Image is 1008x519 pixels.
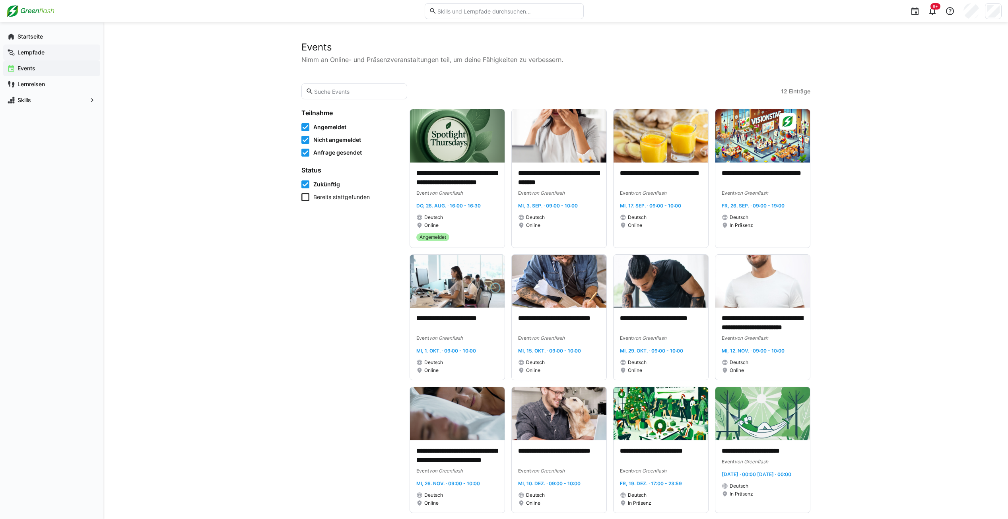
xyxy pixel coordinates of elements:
[620,348,683,354] span: Mi, 29. Okt. · 09:00 - 10:00
[526,222,540,229] span: Online
[416,190,429,196] span: Event
[437,8,579,15] input: Skills und Lernpfade durchsuchen…
[734,459,768,465] span: von Greenflash
[722,348,785,354] span: Mi, 12. Nov. · 09:00 - 10:00
[416,348,476,354] span: Mi, 1. Okt. · 09:00 - 10:00
[620,468,633,474] span: Event
[416,335,429,341] span: Event
[620,480,682,486] span: Fr, 19. Dez. · 17:00 - 23:59
[614,255,708,308] img: image
[722,471,791,477] span: [DATE] · 00:00 [DATE] · 00:00
[526,367,540,374] span: Online
[722,190,734,196] span: Event
[301,166,400,174] h4: Status
[313,193,370,201] span: Bereits stattgefunden
[313,180,340,188] span: Zukünftig
[614,387,708,440] img: image
[722,203,785,209] span: Fr, 26. Sep. · 09:00 - 19:00
[781,87,787,95] span: 12
[424,359,443,366] span: Deutsch
[526,500,540,506] span: Online
[526,214,545,221] span: Deutsch
[424,492,443,498] span: Deutsch
[933,4,938,9] span: 9+
[628,367,642,374] span: Online
[734,190,768,196] span: von Greenflash
[301,41,810,53] h2: Events
[410,387,505,440] img: image
[734,335,768,341] span: von Greenflash
[715,109,810,163] img: image
[620,190,633,196] span: Event
[518,190,531,196] span: Event
[429,468,463,474] span: von Greenflash
[526,492,545,498] span: Deutsch
[518,468,531,474] span: Event
[429,335,463,341] span: von Greenflash
[313,88,403,95] input: Suche Events
[518,348,581,354] span: Mi, 15. Okt. · 09:00 - 10:00
[620,203,681,209] span: Mi, 17. Sep. · 09:00 - 10:00
[730,214,748,221] span: Deutsch
[628,500,651,506] span: In Präsenz
[526,359,545,366] span: Deutsch
[313,136,361,144] span: Nicht angemeldet
[633,335,666,341] span: von Greenflash
[313,123,346,131] span: Angemeldet
[410,255,505,308] img: image
[512,255,606,308] img: image
[518,480,581,486] span: Mi, 10. Dez. · 09:00 - 10:00
[614,109,708,163] img: image
[628,492,647,498] span: Deutsch
[416,468,429,474] span: Event
[424,214,443,221] span: Deutsch
[531,190,565,196] span: von Greenflash
[633,190,666,196] span: von Greenflash
[715,255,810,308] img: image
[301,55,810,64] p: Nimm an Online- und Präsenzveranstaltungen teil, um deine Fähigkeiten zu verbessern.
[730,359,748,366] span: Deutsch
[416,203,481,209] span: Do, 28. Aug. · 16:00 - 16:30
[301,109,400,117] h4: Teilnahme
[313,149,362,157] span: Anfrage gesendet
[789,87,810,95] span: Einträge
[730,367,744,374] span: Online
[531,468,565,474] span: von Greenflash
[512,387,606,440] img: image
[512,109,606,163] img: image
[633,468,666,474] span: von Greenflash
[730,222,753,229] span: In Präsenz
[722,335,734,341] span: Event
[628,222,642,229] span: Online
[420,234,446,240] span: Angemeldet
[410,109,505,163] img: image
[424,367,439,374] span: Online
[424,500,439,506] span: Online
[518,335,531,341] span: Event
[730,491,753,497] span: In Präsenz
[424,222,439,229] span: Online
[730,483,748,489] span: Deutsch
[722,459,734,465] span: Event
[620,335,633,341] span: Event
[628,214,647,221] span: Deutsch
[416,480,480,486] span: Mi, 26. Nov. · 09:00 - 10:00
[628,359,647,366] span: Deutsch
[518,203,578,209] span: Mi, 3. Sep. · 09:00 - 10:00
[715,387,810,440] img: image
[531,335,565,341] span: von Greenflash
[429,190,463,196] span: von Greenflash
